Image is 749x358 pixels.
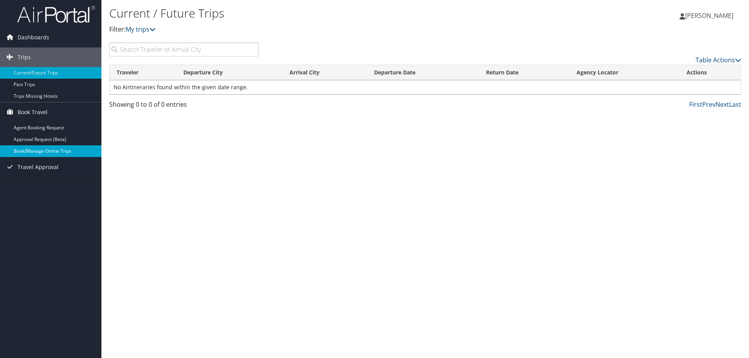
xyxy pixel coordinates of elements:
th: Arrival City: activate to sort column ascending [282,65,367,80]
th: Return Date: activate to sort column ascending [479,65,570,80]
span: Trips [18,48,31,67]
th: Agency Locator: activate to sort column ascending [570,65,680,80]
a: [PERSON_NAME] [680,4,741,27]
th: Actions [680,65,741,80]
span: Travel Approval [18,157,59,177]
span: [PERSON_NAME] [685,11,733,20]
th: Traveler: activate to sort column ascending [110,65,176,80]
a: Next [715,100,729,109]
a: Table Actions [696,56,741,64]
img: airportal-logo.png [17,5,95,23]
input: Search Traveler or Arrival City [109,42,259,56]
a: Last [729,100,741,109]
span: Book Travel [18,102,48,122]
a: Prev [702,100,715,109]
a: First [689,100,702,109]
h1: Current / Future Trips [109,5,531,21]
div: Showing 0 to 0 of 0 entries [109,100,259,113]
p: Filter: [109,25,531,35]
th: Departure Date: activate to sort column descending [367,65,479,80]
a: My trips [126,25,156,34]
th: Departure City: activate to sort column ascending [176,65,282,80]
span: Dashboards [18,28,49,47]
td: No Airtineraries found within the given date range. [110,80,741,94]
